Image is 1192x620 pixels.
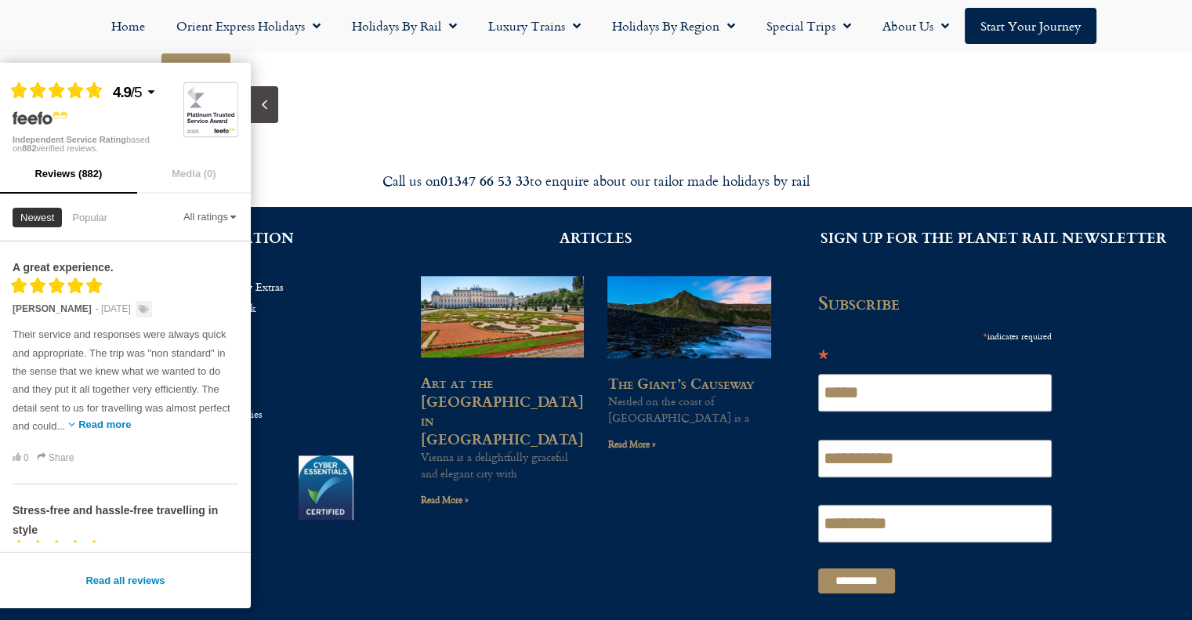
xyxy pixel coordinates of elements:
p: Nestled on the coast of [GEOGRAPHIC_DATA] is a [607,393,771,426]
span: By email [18,567,65,585]
a: Start your Journey [965,8,1096,44]
a: Read more about Art at the Belvedere Palace in Vienna [421,492,469,507]
a: About Us [867,8,965,44]
a: Orient Express Holidays [161,8,336,44]
span: Your last name [278,350,358,368]
h2: ARTICLES [421,230,771,245]
div: indicates required [818,325,1052,345]
a: Luxury Trains [473,8,596,44]
h2: SIGN UP FOR THE PLANET RAIL NEWSLETTER [818,230,1168,245]
a: Read more about The Giant’s Causeway [607,437,655,451]
a: Art at the [GEOGRAPHIC_DATA] in [GEOGRAPHIC_DATA] [421,372,584,449]
a: Holidays by Region [596,8,751,44]
h2: Subscribe [818,292,1061,314]
a: The Giant’s Causeway [607,372,753,393]
a: Home [96,8,161,44]
input: By email [4,570,14,580]
div: Call us on to enquire about our tailor made holidays by rail [158,172,1035,190]
nav: Menu [8,8,1184,44]
a: Special Trips [751,8,867,44]
strong: 01347 66 53 33 [440,170,530,190]
p: Vienna is a delightfully graceful and elegant city with [421,448,584,481]
span: By telephone [18,588,88,605]
input: By telephone [4,590,14,600]
a: Holidays by Rail [336,8,473,44]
